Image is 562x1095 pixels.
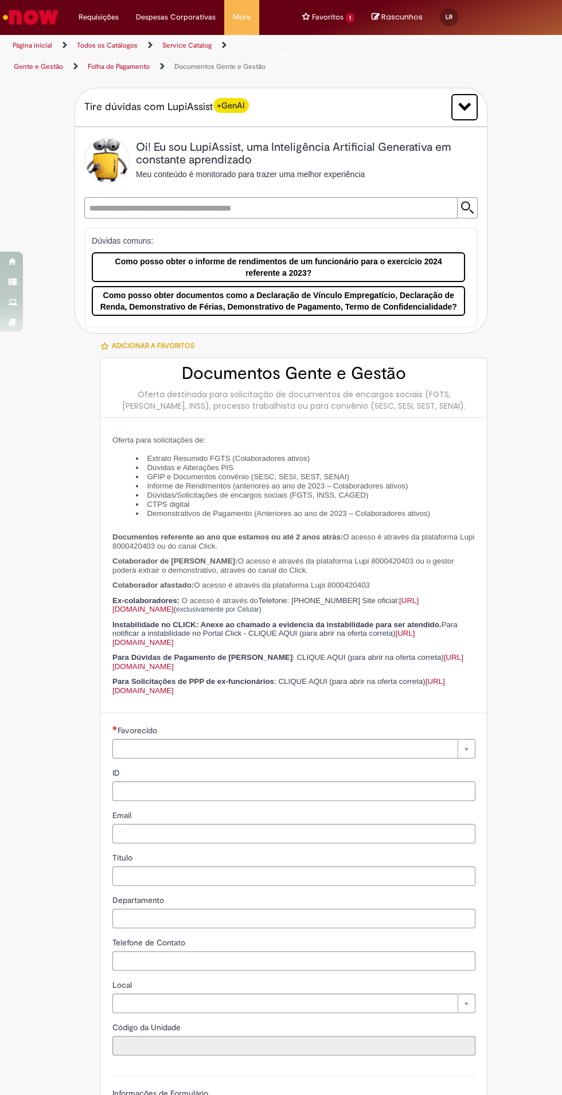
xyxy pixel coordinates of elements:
[136,11,216,23] span: Despesas Corporativas
[112,768,122,778] span: ID
[77,41,138,50] a: Todos os Catálogos
[162,41,212,50] a: Service Catalog
[112,557,454,574] span: O acesso é através da plataforma Lupi 8000420403 ou o gestor poderá extrair o demonstrativo, atra...
[446,13,452,21] span: LR
[381,11,423,22] span: Rascunhos
[194,581,370,589] span: O acesso é através da plataforma Lupi 8000420403
[112,341,194,350] span: Adicionar a Favoritos
[112,533,474,550] span: O acesso é através da plataforma Lupi 8000420403 ou do canal Click.
[292,653,444,662] span: : CLIQUE AQUI (para abrir na oferta correta)
[112,866,475,886] input: Título
[9,35,272,77] ul: Trilhas de página
[147,472,349,481] span: GFIP e Documentos convênio (SESC, SESI, SEST, SENAI)
[112,1022,183,1033] label: Somente leitura - Código da Unidade
[112,620,458,647] span: Para notificar a instabilidade no Portal Click - CLIQUE AQUI (para abrir na oferta correta)
[112,895,166,905] span: Departamento
[112,677,274,686] span: Para Solicitações de PPP de ex-funcionários
[176,605,262,613] span: exclusivamente por Celular)
[84,138,130,183] img: Lupi
[147,491,368,499] span: Dúvidas/Solicitações de encargos sociais (FGTS, INSS, CAGED)
[112,677,445,695] a: [URL][DOMAIN_NAME]
[112,739,475,758] a: Limpar campo Favorecido
[346,13,354,23] span: 1
[457,198,477,218] input: Submit
[112,1036,475,1055] input: Código da Unidade
[112,1022,183,1033] span: Somente leitura - Código da Unidade
[147,500,189,509] span: CTPS digital
[112,596,419,614] a: [URL][DOMAIN_NAME]
[14,62,63,71] a: Gente e Gestão
[174,62,266,71] a: Documentos Gente e Gestão
[112,726,118,730] span: Necessários
[136,141,478,166] h2: Oi! Eu sou LupiAssist, uma Inteligência Artificial Generativa em constante aprendizado
[112,980,134,990] span: Local
[112,389,475,412] div: Oferta destinada para solicitação de documentos de encargos sociais (FGTS, [PERSON_NAME], INSS), ...
[112,824,475,843] input: Email
[92,252,465,282] button: Como posso obter o informe de rendimentos de um funcionário para o exercício 2024 referente a 2023?
[112,533,343,541] span: Documentos referente ao ano que estamos ou até 2 anos atrás:
[112,652,463,671] a: [URL][DOMAIN_NAME]
[112,653,292,662] span: Para Dúvidas de Pagamento de [PERSON_NAME]
[112,629,415,647] a: [URL][DOMAIN_NAME]
[112,596,179,605] span: Ex-colaboradores:
[112,557,237,565] span: Colaborador de [PERSON_NAME]:
[92,235,465,247] p: Dúvidas comuns:
[147,509,430,518] span: Demonstrativos de Pagamento (Anteriores ao ano de 2023 – Colaboradores ativos)
[233,11,251,23] span: More
[147,482,408,490] span: Informe de Rendimentos (anteriores ao ano de 2023 – Colaboradores ativos)
[88,62,150,71] a: Folha de Pagamento
[112,810,134,820] span: Email
[112,364,475,383] h2: Documentos Gente e Gestão
[112,596,419,614] span: Telefone: [PHONE_NUMBER] Site oficial: (
[112,937,188,948] span: Telefone de Contato
[112,581,194,589] span: Colaborador afastado:
[100,334,201,358] button: Adicionar a Favoritos
[112,781,475,801] input: ID
[182,596,258,605] span: O acesso é através do
[112,620,442,629] span: Instabilidade no CLICK: Anexe ao chamado a evidencia da instabilidade para ser atendido.
[112,677,445,695] span: : CLIQUE AQUI (para abrir na oferta correta)
[92,286,465,316] button: Como posso obter documentos como a Declaração de Vínculo Empregatício, Declaração de Renda, Demon...
[112,994,475,1013] a: Limpar campo Local
[372,11,423,22] a: No momento, sua lista de rascunhos tem 0 Itens
[79,11,119,23] span: Requisições
[213,98,249,112] span: +GenAI
[112,909,475,928] input: Departamento
[13,41,52,50] a: Página inicial
[118,725,159,736] span: Necessários - Favorecido
[112,951,475,971] input: Telefone de Contato
[112,852,135,863] span: Título
[147,454,310,463] span: Extrato Resumido FGTS (Colaboradores ativos)
[136,170,365,179] span: Meu conteúdo é monitorado para trazer uma melhor experiência
[312,11,344,23] span: Favoritos
[1,6,60,29] img: ServiceNow
[112,436,205,444] span: Oferta para solicitações de:
[84,100,249,114] span: Tire dúvidas com LupiAssist
[147,463,233,472] span: Dúvidas e Alterações PIS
